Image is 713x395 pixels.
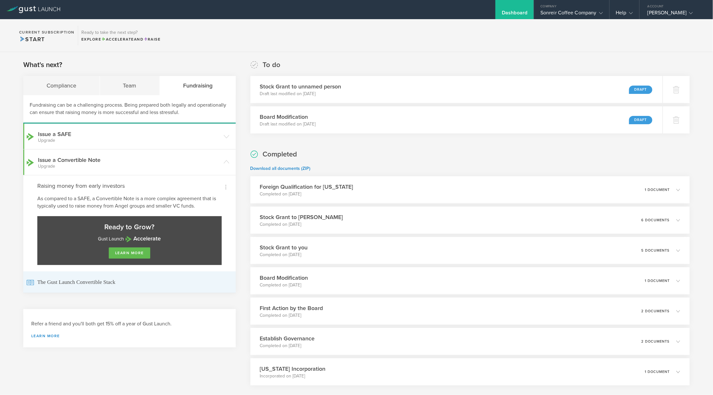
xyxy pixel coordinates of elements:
[19,36,45,43] span: Start
[38,130,220,143] h3: Issue a SAFE
[645,279,670,283] p: 1 document
[23,76,100,95] div: Compliance
[23,271,236,293] a: The Gust Launch Convertible Stack
[23,95,236,124] div: Fundraising can be a challenging process. Being prepared both legally and operationally can ensur...
[81,36,160,42] div: Explore
[260,82,341,91] h3: Stock Grant to unnamed person
[23,60,62,70] h2: What's next?
[101,37,144,42] span: and
[260,252,308,258] p: Completed on [DATE]
[260,365,326,373] h3: [US_STATE] Incorporation
[260,91,341,97] p: Draft last modified on [DATE]
[109,247,150,259] a: learn more
[37,195,222,210] p: As compared to a SAFE, a Convertible Note is a more complex agreement that is typically used to r...
[144,37,160,42] span: Raise
[260,191,353,197] p: Completed on [DATE]
[81,30,160,35] h3: Ready to take the next step?
[263,60,281,70] h2: To do
[160,76,236,95] div: Fundraising
[37,182,222,190] h4: Raising money from early investors
[19,30,75,34] h2: Current Subscription
[260,304,323,312] h3: First Action by the Board
[38,138,220,143] small: Upgrade
[540,10,603,19] div: Sonreir Coffee Company
[260,113,316,121] h3: Board Modification
[260,121,316,127] p: Draft last modified on [DATE]
[629,116,652,124] div: Draft
[648,10,702,19] div: [PERSON_NAME]
[44,223,215,232] h3: Ready to Grow?
[38,164,220,169] small: Upgrade
[38,156,220,169] h3: Issue a Convertible Note
[31,334,228,338] a: Learn more
[250,166,311,171] a: Download all documents (ZIP)
[250,106,663,133] div: Board ModificationDraft last modified on [DATE]Draft
[101,37,134,42] span: Accelerate
[260,334,315,343] h3: Establish Governance
[260,183,353,191] h3: Foreign Qualification for [US_STATE]
[645,370,670,374] p: 1 document
[250,76,663,103] div: Stock Grant to unnamed personDraft last modified on [DATE]Draft
[133,235,161,242] strong: Accelerate
[645,188,670,192] p: 1 document
[260,282,308,288] p: Completed on [DATE]
[260,274,308,282] h3: Board Modification
[263,150,297,159] h2: Completed
[260,213,343,221] h3: Stock Grant to [PERSON_NAME]
[629,86,652,94] div: Draft
[260,243,308,252] h3: Stock Grant to you
[260,373,326,379] p: Incorporated on [DATE]
[26,271,233,293] span: The Gust Launch Convertible Stack
[642,309,670,313] p: 2 documents
[260,312,323,319] p: Completed on [DATE]
[31,320,228,328] h3: Refer a friend and you'll both get 15% off a year of Gust Launch.
[100,76,160,95] div: Team
[642,249,670,252] p: 5 documents
[44,235,215,243] p: Gust Launch
[78,26,164,45] div: Ready to take the next step?ExploreAccelerateandRaise
[616,10,633,19] div: Help
[260,343,315,349] p: Completed on [DATE]
[642,340,670,343] p: 2 documents
[642,218,670,222] p: 6 documents
[260,221,343,228] p: Completed on [DATE]
[502,10,527,19] div: Dashboard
